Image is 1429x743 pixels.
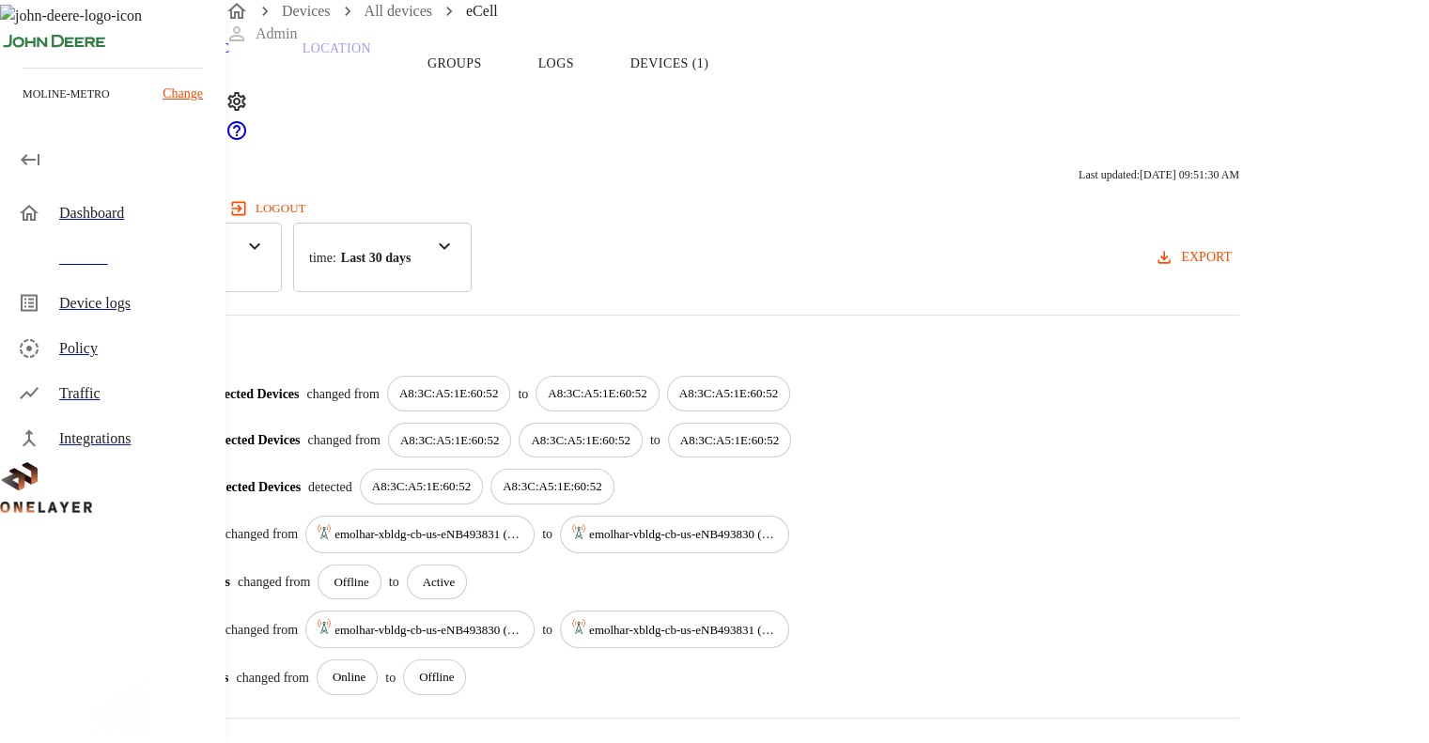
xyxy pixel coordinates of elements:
p: changed from [238,572,310,592]
a: onelayer-support [225,129,248,145]
p: Last 30 days [341,248,412,268]
a: logout [225,193,1429,224]
p: changed from [225,620,298,640]
p: A8:3C:A5:1E:60:52 [679,384,778,403]
p: changed from [236,668,308,688]
p: changed from [307,384,380,404]
p: Admin [256,23,297,45]
p: changed from [308,430,381,450]
p: Online [333,668,365,687]
p: to [650,430,660,450]
p: Connected Devices [194,384,299,404]
p: Connected Devices [194,430,300,450]
p: Connected Devices [195,477,301,497]
span: Support Portal [225,129,248,145]
p: emolhar-vbldg-cb-us-eNB493830 (#DH240725611::NOKIA::ASIB) [334,621,522,640]
p: A8:3C:A5:1E:60:52 [399,384,498,403]
p: to [389,572,399,592]
p: A8:3C:A5:1E:60:52 [548,384,646,403]
p: A8:3C:A5:1E:60:52 [531,431,629,450]
p: to [385,668,396,688]
p: emolhar-vbldg-cb-us-eNB493830 (#DH240725611::NOKIA::ASIB) [589,525,777,544]
p: A8:3C:A5:1E:60:52 [680,431,779,450]
p: time : [309,248,336,268]
p: A8:3C:A5:1E:60:52 [503,477,601,496]
p: emolhar-xbldg-cb-us-eNB493831 (#DH240725609::NOKIA::ASIB) [334,525,522,544]
p: to [542,620,552,640]
p: Offline [419,668,454,687]
p: Offline [334,573,368,592]
p: changed from [225,524,298,544]
a: Devices [282,3,331,19]
p: 7 results [47,338,1239,361]
p: to [542,524,552,544]
p: to [518,384,528,404]
p: A8:3C:A5:1E:60:52 [400,431,499,450]
button: logout [225,193,313,224]
a: All devices [365,3,432,19]
p: A8:3C:A5:1E:60:52 [372,477,471,496]
p: detected [308,477,352,497]
button: export [1151,240,1239,275]
p: emolhar-xbldg-cb-us-eNB493831 (#DH240725609::NOKIA::ASIB) [589,621,777,640]
p: Active [423,573,456,592]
